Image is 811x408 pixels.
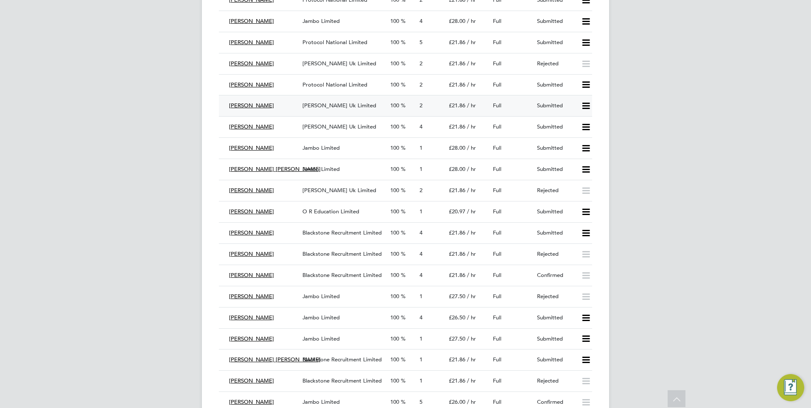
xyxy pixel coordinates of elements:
span: Protocol National Limited [302,39,367,46]
span: Full [493,314,501,321]
span: Full [493,250,501,257]
span: / hr [467,208,476,215]
span: £21.86 [449,356,465,363]
span: / hr [467,144,476,151]
span: [PERSON_NAME] [229,398,274,405]
span: [PERSON_NAME] [229,208,274,215]
span: 4 [419,123,422,130]
span: 100 [390,123,399,130]
span: £21.86 [449,271,465,279]
span: [PERSON_NAME] Uk Limited [302,60,376,67]
span: O R Education Limited [302,208,359,215]
button: Engage Resource Center [777,374,804,401]
div: Rejected [534,57,578,71]
span: 100 [390,335,399,342]
span: Protocol National Limited [302,81,367,88]
div: Submitted [534,78,578,92]
span: / hr [467,398,476,405]
span: 100 [390,17,399,25]
span: [PERSON_NAME] [229,60,274,67]
span: 2 [419,81,422,88]
span: Full [493,293,501,300]
span: Blackstone Recruitment Limited [302,271,382,279]
span: £21.86 [449,102,465,109]
span: 100 [390,60,399,67]
span: £28.00 [449,17,465,25]
span: [PERSON_NAME] [229,229,274,236]
span: 100 [390,229,399,236]
span: Full [493,398,501,405]
span: Full [493,356,501,363]
span: [PERSON_NAME] [229,39,274,46]
span: £26.50 [449,314,465,321]
span: Full [493,144,501,151]
span: £21.86 [449,250,465,257]
span: / hr [467,356,476,363]
span: / hr [467,123,476,130]
span: / hr [467,165,476,173]
span: 1 [419,144,422,151]
span: Jambo Limited [302,144,340,151]
span: Full [493,102,501,109]
div: Confirmed [534,268,578,282]
div: Submitted [534,353,578,367]
span: Blackstone Recruitment Limited [302,229,382,236]
span: 100 [390,81,399,88]
span: 100 [390,314,399,321]
span: [PERSON_NAME] [229,123,274,130]
span: Full [493,165,501,173]
span: [PERSON_NAME] [229,377,274,384]
span: Full [493,187,501,194]
span: [PERSON_NAME] [229,250,274,257]
span: Full [493,81,501,88]
span: [PERSON_NAME] [229,293,274,300]
span: £21.86 [449,377,465,384]
span: / hr [467,229,476,236]
div: Submitted [534,99,578,113]
span: £27.50 [449,335,465,342]
span: / hr [467,271,476,279]
span: / hr [467,60,476,67]
span: [PERSON_NAME] [229,314,274,321]
span: Jambo Limited [302,398,340,405]
span: £28.00 [449,144,465,151]
span: 5 [419,398,422,405]
span: Jambo Limited [302,17,340,25]
span: Full [493,17,501,25]
div: Rejected [534,290,578,304]
span: 1 [419,293,422,300]
span: Jambo Limited [302,293,340,300]
span: [PERSON_NAME] [229,17,274,25]
span: / hr [467,293,476,300]
span: £21.86 [449,123,465,130]
span: 1 [419,356,422,363]
span: [PERSON_NAME] [PERSON_NAME] [229,165,321,173]
span: [PERSON_NAME] [229,81,274,88]
div: Rejected [534,374,578,388]
span: 100 [390,102,399,109]
span: £20.97 [449,208,465,215]
span: £28.00 [449,165,465,173]
span: 100 [390,208,399,215]
span: Full [493,271,501,279]
span: Jambo Limited [302,314,340,321]
span: / hr [467,81,476,88]
span: 100 [390,293,399,300]
span: [PERSON_NAME] [229,335,274,342]
span: 100 [390,250,399,257]
div: Rejected [534,184,578,198]
span: / hr [467,335,476,342]
span: £27.50 [449,293,465,300]
div: Submitted [534,162,578,176]
span: [PERSON_NAME] Uk Limited [302,123,376,130]
span: 100 [390,356,399,363]
span: 100 [390,39,399,46]
span: / hr [467,17,476,25]
span: 1 [419,335,422,342]
span: / hr [467,314,476,321]
span: / hr [467,102,476,109]
span: £21.86 [449,39,465,46]
span: / hr [467,250,476,257]
span: £21.86 [449,187,465,194]
span: 5 [419,39,422,46]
